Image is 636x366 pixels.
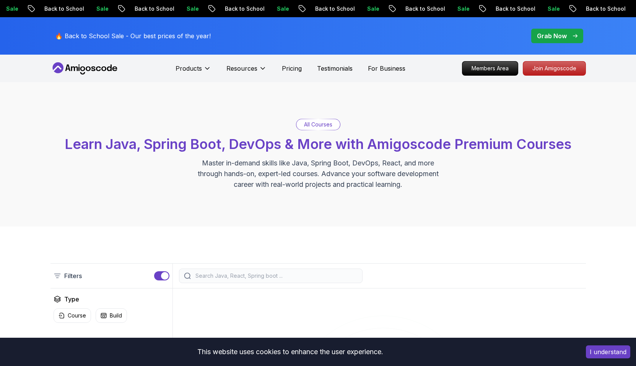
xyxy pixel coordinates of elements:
[54,308,91,323] button: Course
[304,121,332,128] p: All Courses
[6,343,574,360] div: This website uses cookies to enhance the user experience.
[361,5,385,13] p: Sale
[68,312,86,319] p: Course
[110,312,122,319] p: Build
[65,136,571,152] span: Learn Java, Spring Boot, DevOps & More with Amigoscode Premium Courses
[317,64,353,73] a: Testimonials
[368,64,405,73] a: For Business
[523,62,586,75] p: Join Amigoscode
[176,64,202,73] p: Products
[541,5,566,13] p: Sale
[128,5,180,13] p: Back to School
[586,345,630,358] button: Accept cookies
[190,158,447,190] p: Master in-demand skills like Java, Spring Boot, DevOps, React, and more through hands-on, expert-...
[537,31,567,40] p: Grab Now
[489,5,541,13] p: Back to School
[64,271,82,280] p: Filters
[462,62,518,75] p: Members Area
[226,64,257,73] p: Resources
[579,5,631,13] p: Back to School
[180,5,205,13] p: Sale
[218,5,270,13] p: Back to School
[309,5,361,13] p: Back to School
[282,64,302,73] a: Pricing
[226,64,267,79] button: Resources
[194,272,358,280] input: Search Java, React, Spring boot ...
[399,5,451,13] p: Back to School
[451,5,475,13] p: Sale
[523,61,586,76] a: Join Amigoscode
[462,61,518,76] a: Members Area
[64,295,79,304] h2: Type
[90,5,114,13] p: Sale
[96,308,127,323] button: Build
[55,31,211,40] p: 🔥 Back to School Sale - Our best prices of the year!
[270,5,295,13] p: Sale
[38,5,90,13] p: Back to School
[176,64,211,79] button: Products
